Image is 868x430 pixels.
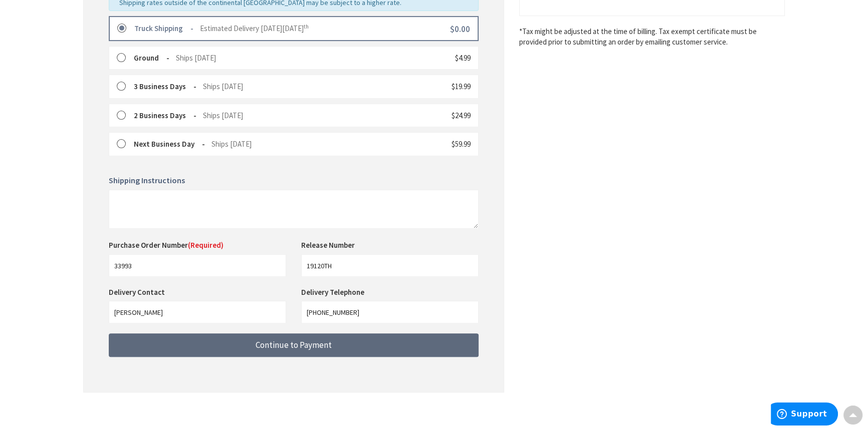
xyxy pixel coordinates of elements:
strong: 3 Business Days [134,82,196,91]
span: $4.99 [455,53,471,63]
label: Purchase Order Number [109,240,224,250]
span: $59.99 [452,139,471,149]
label: Delivery Contact [109,287,167,297]
span: $24.99 [452,111,471,120]
span: Continue to Payment [256,339,332,350]
strong: Truck Shipping [134,24,193,33]
span: Shipping Instructions [109,175,185,185]
sup: th [304,23,309,30]
label: Release Number [301,240,355,250]
button: Continue to Payment [109,333,479,357]
span: Estimated Delivery [DATE][DATE] [200,24,309,33]
span: Ships [DATE] [203,111,243,120]
input: Purchase Order Number [109,254,286,277]
span: (Required) [188,240,224,250]
span: Ships [DATE] [211,139,252,149]
strong: 2 Business Days [134,111,196,120]
span: Ships [DATE] [203,82,243,91]
span: $0.00 [450,24,470,35]
label: Delivery Telephone [301,287,367,297]
: *Tax might be adjusted at the time of billing. Tax exempt certificate must be provided prior to s... [519,26,785,48]
span: $19.99 [452,82,471,91]
strong: Next Business Day [134,139,205,149]
input: Release Number [301,254,479,277]
strong: Ground [134,53,169,63]
span: Ships [DATE] [176,53,216,63]
iframe: Opens a widget where you can find more information [771,402,838,427]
